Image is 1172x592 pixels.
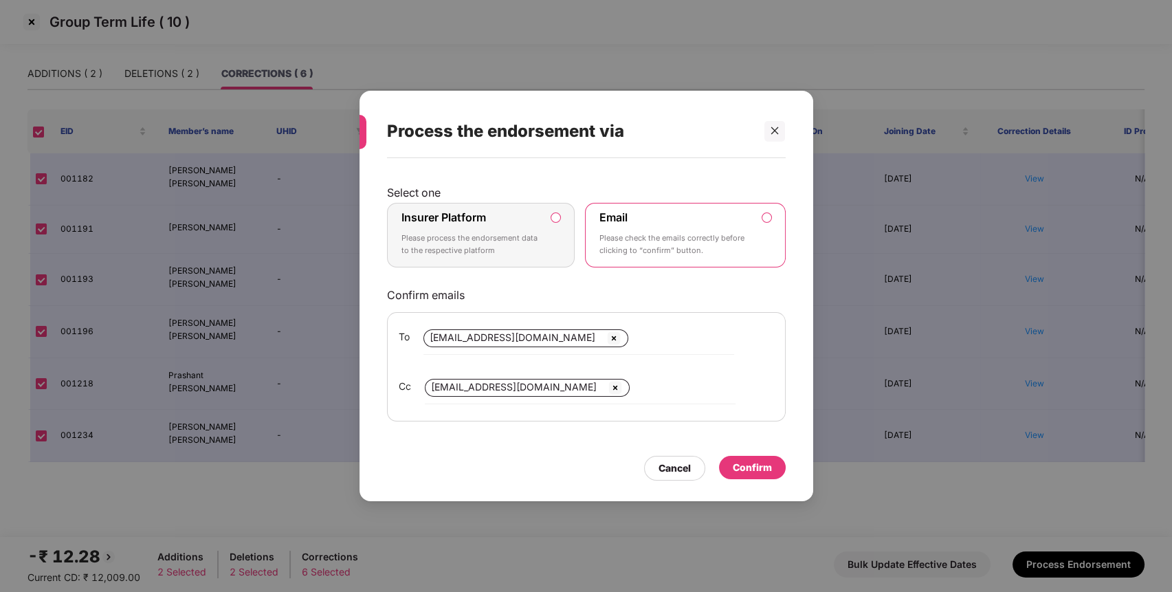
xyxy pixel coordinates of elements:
[659,461,691,476] div: Cancel
[387,105,753,158] div: Process the endorsement via
[387,288,786,302] p: Confirm emails
[401,210,486,224] label: Insurer Platform
[762,213,771,222] input: EmailPlease check the emails correctly before clicking to “confirm” button.
[551,213,560,222] input: Insurer PlatformPlease process the endorsement data to the respective platform
[607,380,623,396] img: svg+xml;base64,PHN2ZyBpZD0iQ3Jvc3MtMzJ4MzIiIHhtbG5zPSJodHRwOi8vd3d3LnczLm9yZy8yMDAwL3N2ZyIgd2lkdG...
[431,381,597,393] span: [EMAIL_ADDRESS][DOMAIN_NAME]
[606,330,622,347] img: svg+xml;base64,PHN2ZyBpZD0iQ3Jvc3MtMzJ4MzIiIHhtbG5zPSJodHRwOi8vd3d3LnczLm9yZy8yMDAwL3N2ZyIgd2lkdG...
[430,331,595,343] span: [EMAIL_ADDRESS][DOMAIN_NAME]
[401,232,542,256] p: Please process the endorsement data to the respective platform
[733,460,772,475] div: Confirm
[387,186,786,199] p: Select one
[599,210,628,224] label: Email
[770,126,780,135] span: close
[399,329,410,344] span: To
[399,379,411,394] span: Cc
[599,232,751,256] p: Please check the emails correctly before clicking to “confirm” button.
